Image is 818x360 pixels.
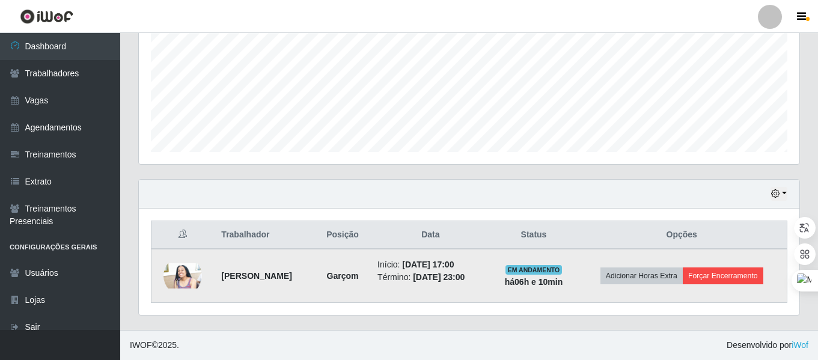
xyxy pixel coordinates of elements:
img: 1737978086826.jpeg [163,263,202,289]
button: Forçar Encerramento [683,267,763,284]
span: EM ANDAMENTO [505,265,563,275]
th: Posição [315,221,370,249]
a: iWof [792,340,808,350]
strong: [PERSON_NAME] [221,271,291,281]
img: CoreUI Logo [20,9,73,24]
th: Data [370,221,491,249]
strong: há 06 h e 10 min [505,277,563,287]
span: Desenvolvido por [727,339,808,352]
li: Início: [377,258,484,271]
th: Opções [576,221,787,249]
th: Trabalhador [214,221,315,249]
li: Término: [377,271,484,284]
time: [DATE] 23:00 [413,272,465,282]
span: © 2025 . [130,339,179,352]
strong: Garçom [327,271,359,281]
span: IWOF [130,340,152,350]
th: Status [491,221,577,249]
button: Adicionar Horas Extra [600,267,683,284]
time: [DATE] 17:00 [402,260,454,269]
